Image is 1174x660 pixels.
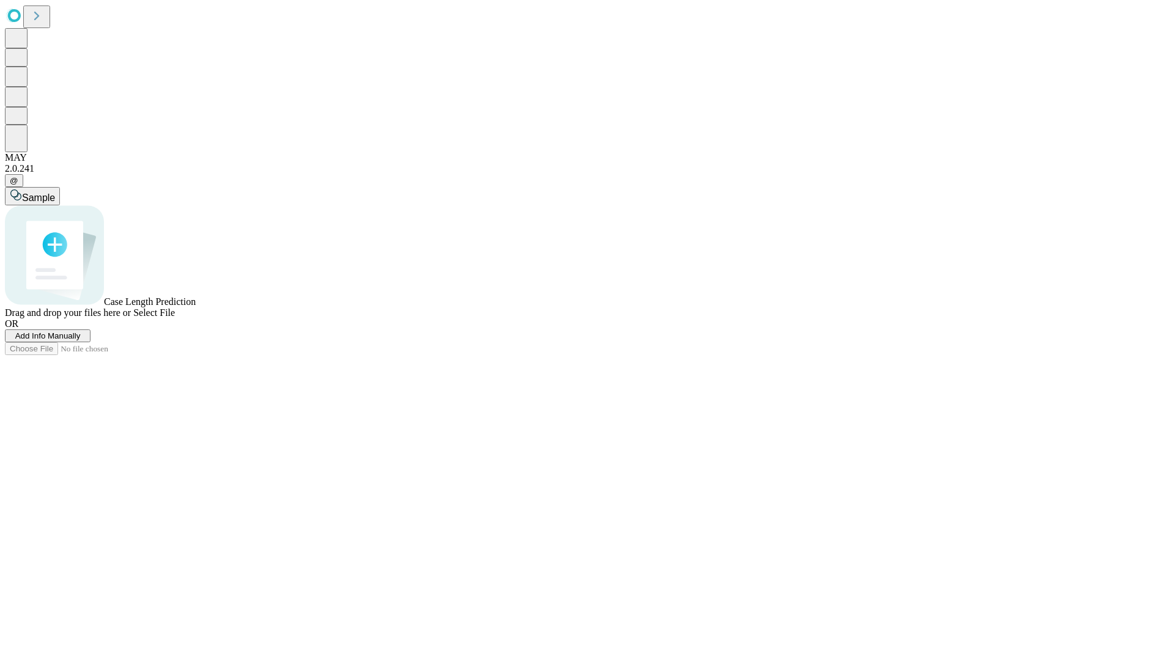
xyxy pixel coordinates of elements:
span: @ [10,176,18,185]
span: Sample [22,193,55,203]
div: MAY [5,152,1169,163]
button: Add Info Manually [5,329,90,342]
span: OR [5,318,18,329]
span: Select File [133,307,175,318]
span: Add Info Manually [15,331,81,340]
button: Sample [5,187,60,205]
span: Case Length Prediction [104,296,196,307]
span: Drag and drop your files here or [5,307,131,318]
button: @ [5,174,23,187]
div: 2.0.241 [5,163,1169,174]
